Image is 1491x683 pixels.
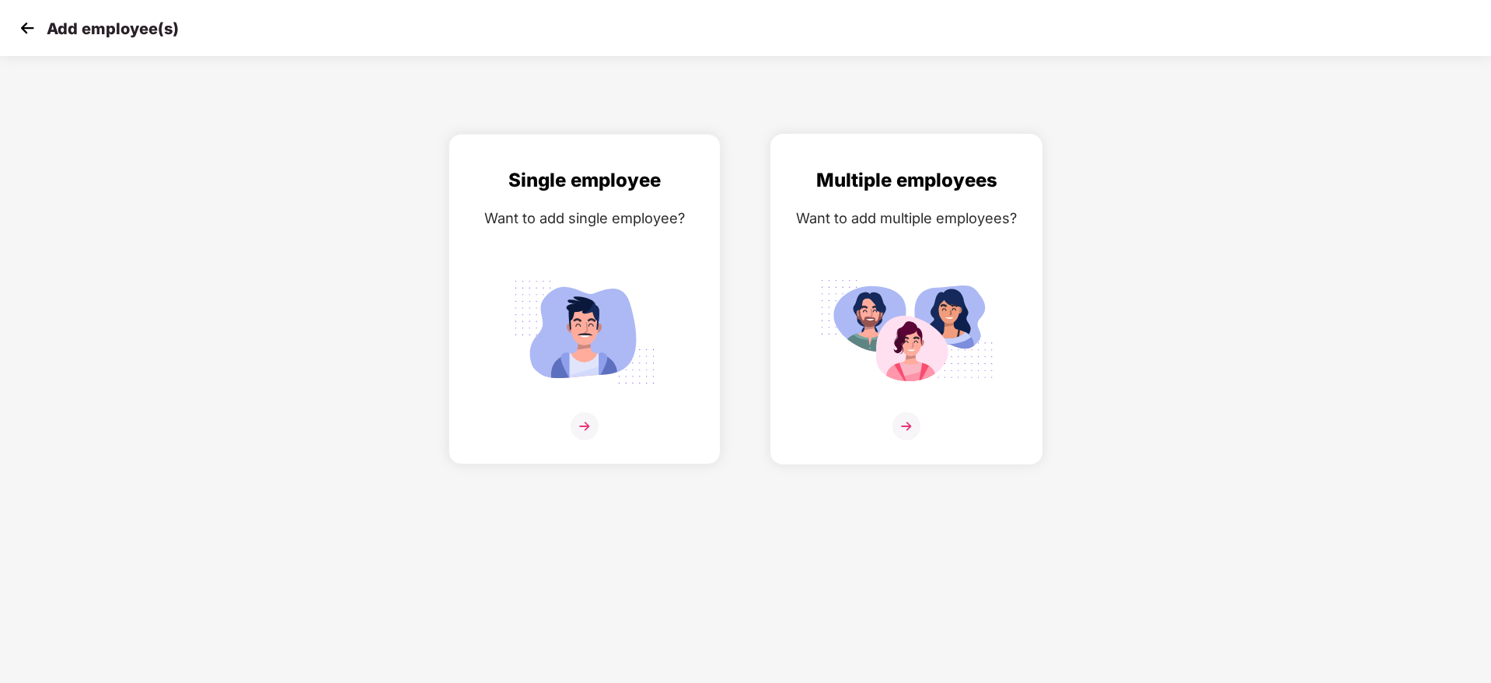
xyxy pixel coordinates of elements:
[16,16,39,40] img: svg+xml;base64,PHN2ZyB4bWxucz0iaHR0cDovL3d3dy53My5vcmcvMjAwMC9zdmciIHdpZHRoPSIzMCIgaGVpZ2h0PSIzMC...
[787,166,1026,195] div: Multiple employees
[819,271,993,393] img: svg+xml;base64,PHN2ZyB4bWxucz0iaHR0cDovL3d3dy53My5vcmcvMjAwMC9zdmciIGlkPSJNdWx0aXBsZV9lbXBsb3llZS...
[892,412,920,440] img: svg+xml;base64,PHN2ZyB4bWxucz0iaHR0cDovL3d3dy53My5vcmcvMjAwMC9zdmciIHdpZHRoPSIzNiIgaGVpZ2h0PSIzNi...
[787,207,1026,229] div: Want to add multiple employees?
[498,271,672,393] img: svg+xml;base64,PHN2ZyB4bWxucz0iaHR0cDovL3d3dy53My5vcmcvMjAwMC9zdmciIGlkPSJTaW5nbGVfZW1wbG95ZWUiIH...
[465,166,704,195] div: Single employee
[571,412,599,440] img: svg+xml;base64,PHN2ZyB4bWxucz0iaHR0cDovL3d3dy53My5vcmcvMjAwMC9zdmciIHdpZHRoPSIzNiIgaGVpZ2h0PSIzNi...
[47,19,179,38] p: Add employee(s)
[465,207,704,229] div: Want to add single employee?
